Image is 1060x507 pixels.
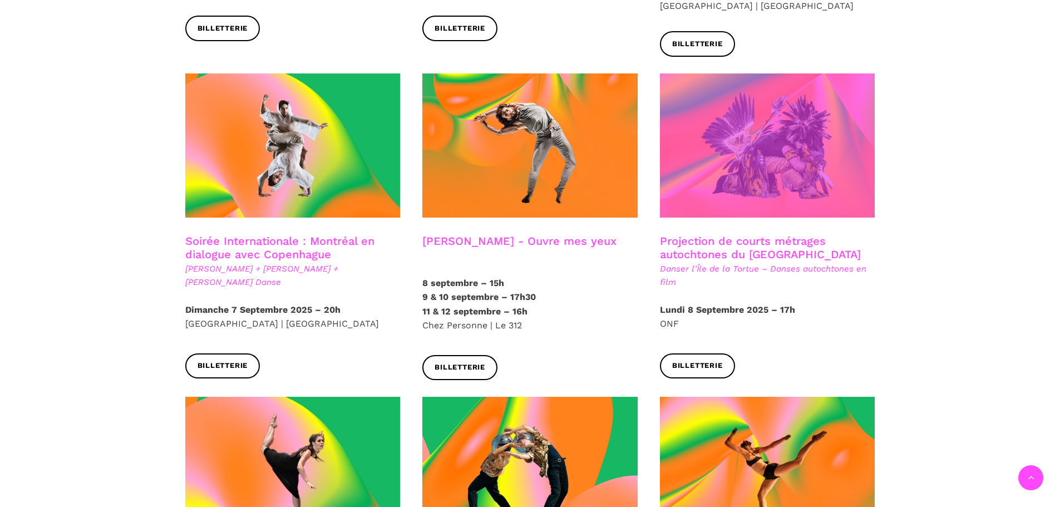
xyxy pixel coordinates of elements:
[672,38,723,50] span: Billetterie
[185,303,401,331] p: [GEOGRAPHIC_DATA] | [GEOGRAPHIC_DATA]
[422,278,504,288] strong: 8 septembre – 15h
[422,292,536,317] strong: 9 & 10 septembre – 17h30 11 & 12 septembre – 16h
[435,23,485,35] span: Billetterie
[435,362,485,373] span: Billetterie
[185,304,341,315] strong: Dimanche 7 Septembre 2025 – 20h
[422,355,497,380] a: Billetterie
[660,353,735,378] a: Billetterie
[660,303,875,331] p: ONF
[185,262,401,289] span: [PERSON_NAME] + [PERSON_NAME] + [PERSON_NAME] Danse
[185,16,260,41] a: Billetterie
[660,304,795,315] strong: Lundi 8 Septembre 2025 – 17h
[422,276,638,333] p: Chez Personne | Le 312
[185,353,260,378] a: Billetterie
[660,262,875,289] span: Danser l’Île de la Tortue – Danses autochtones en film
[185,234,374,261] a: Soirée Internationale : Montréal en dialogue avec Copenhague
[660,234,875,262] h3: Projection de courts métrages autochtones du [GEOGRAPHIC_DATA]
[672,360,723,372] span: Billetterie
[422,234,617,262] h3: [PERSON_NAME] - Ouvre mes yeux
[660,31,735,56] a: Billetterie
[198,360,248,372] span: Billetterie
[422,16,497,41] a: Billetterie
[198,23,248,35] span: Billetterie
